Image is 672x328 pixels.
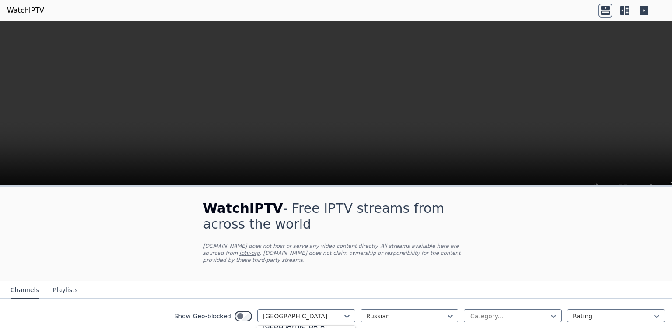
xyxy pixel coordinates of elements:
a: iptv-org [239,250,260,256]
button: Channels [10,282,39,299]
h1: - Free IPTV streams from across the world [203,201,469,232]
p: [DOMAIN_NAME] does not host or serve any video content directly. All streams available here are s... [203,243,469,264]
span: WatchIPTV [203,201,283,216]
a: WatchIPTV [7,5,44,16]
label: Show Geo-blocked [174,312,231,321]
button: Playlists [53,282,78,299]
